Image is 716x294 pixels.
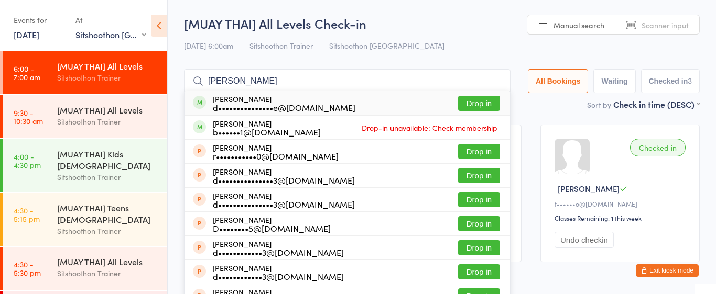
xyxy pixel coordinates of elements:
div: Sitshoothon [GEOGRAPHIC_DATA] [75,29,146,40]
a: 6:00 -7:00 am[MUAY THAI] All LevelsSitshoothon Trainer [3,51,167,94]
button: Drop in [458,144,500,159]
button: Drop in [458,96,500,111]
a: 4:00 -4:30 pm[MUAY THAI] Kids [DEMOGRAPHIC_DATA]Sitshoothon Trainer [3,139,167,192]
time: 4:30 - 5:30 pm [14,260,41,277]
div: d••••••••••••3@[DOMAIN_NAME] [213,272,344,280]
span: Sitshoothon [GEOGRAPHIC_DATA] [329,40,444,51]
a: 9:30 -10:30 am[MUAY THAI] All LevelsSitshoothon Trainer [3,95,167,138]
div: [PERSON_NAME] [213,95,355,111]
span: [DATE] 6:00am [184,40,233,51]
div: b••••••1@[DOMAIN_NAME] [213,128,321,136]
div: d•••••••••••••••3@[DOMAIN_NAME] [213,176,355,184]
h2: [MUAY THAI] All Levels Check-in [184,15,700,32]
span: Manual search [554,20,604,30]
time: 4:00 - 4:30 pm [14,152,41,169]
time: 9:30 - 10:30 am [14,108,43,125]
label: Sort by [587,99,611,110]
div: Sitshoothon Trainer [57,225,158,237]
div: Sitshoothon Trainer [57,267,158,279]
div: d••••••••••••3@[DOMAIN_NAME] [213,248,344,256]
time: 4:30 - 5:15 pm [14,206,40,223]
a: 4:30 -5:15 pm[MUAY THAI] Teens [DEMOGRAPHIC_DATA]Sitshoothon Trainer [3,193,167,246]
button: Drop in [458,192,500,207]
div: [MUAY THAI] All Levels [57,104,158,116]
div: [MUAY THAI] All Levels [57,60,158,72]
time: 6:00 - 7:00 am [14,64,40,81]
div: At [75,12,146,29]
div: [PERSON_NAME] [213,216,331,232]
button: Undo checkin [555,232,614,248]
div: d•••••••••••••••3@[DOMAIN_NAME] [213,200,355,208]
div: 3 [688,77,692,85]
button: Drop in [458,264,500,279]
a: 4:30 -5:30 pm[MUAY THAI] All LevelsSitshoothon Trainer [3,247,167,290]
button: Drop in [458,168,500,183]
div: [PERSON_NAME] [213,143,339,160]
span: Scanner input [642,20,689,30]
button: Waiting [593,69,635,93]
div: Checked in [630,139,686,156]
div: d•••••••••••••••e@[DOMAIN_NAME] [213,103,355,111]
div: r•••••••••••0@[DOMAIN_NAME] [213,152,339,160]
div: [PERSON_NAME] [213,264,344,280]
div: [MUAY THAI] Teens [DEMOGRAPHIC_DATA] [57,202,158,225]
div: Sitshoothon Trainer [57,72,158,84]
div: t••••••o@[DOMAIN_NAME] [555,199,689,208]
span: Sitshoothon Trainer [249,40,313,51]
div: [PERSON_NAME] [213,191,355,208]
div: [MUAY THAI] All Levels [57,256,158,267]
span: [PERSON_NAME] [558,183,620,194]
div: Check in time (DESC) [613,98,700,110]
span: Drop-in unavailable: Check membership [359,120,500,135]
div: Sitshoothon Trainer [57,116,158,128]
button: Drop in [458,216,500,231]
button: All Bookings [528,69,589,93]
div: [PERSON_NAME] [213,167,355,184]
div: [MUAY THAI] Kids [DEMOGRAPHIC_DATA] [57,148,158,171]
div: Events for [14,12,65,29]
a: [DATE] [14,29,39,40]
div: [PERSON_NAME] [213,119,321,136]
input: Search [184,69,511,93]
button: Checked in3 [641,69,700,93]
div: D••••••••5@[DOMAIN_NAME] [213,224,331,232]
div: Sitshoothon Trainer [57,171,158,183]
button: Drop in [458,240,500,255]
div: [PERSON_NAME] [213,240,344,256]
div: Classes Remaining: 1 this week [555,213,689,222]
button: Exit kiosk mode [636,264,699,277]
